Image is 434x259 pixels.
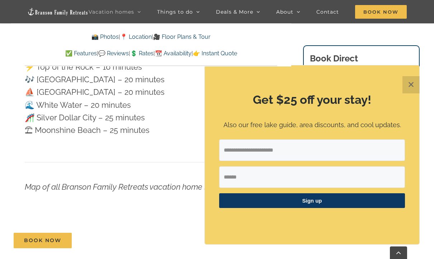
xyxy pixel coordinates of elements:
[25,49,277,58] p: | | | |
[276,9,293,14] span: About
[355,5,407,19] span: Book Now
[219,217,405,225] p: ​
[24,237,61,244] span: Book Now
[89,9,134,14] span: Vacation homes
[193,50,237,57] a: 👉 Instant Quote
[25,32,277,42] p: | |
[216,9,253,14] span: Deals & More
[25,182,237,191] em: Map of all Branson Family Retreats vacation home locations
[14,233,72,248] a: Book Now
[153,33,211,40] a: 🎥 Floor Plans & Tour
[155,50,192,57] a: 📆 Availability
[98,50,129,57] a: 💬 Reviews
[120,33,152,40] a: 📍 Location
[316,9,339,14] span: Contact
[310,52,413,65] h3: Book Direct
[219,139,405,161] input: Email Address
[91,33,119,40] a: 📸 Photos
[25,10,277,137] p: 🚤 Public boat ramp – 5 minutes ⛲️ Branson Landing – 5 minutes 🎭 Shows and shopping – 5 to 25 minu...
[402,76,420,93] button: Close
[219,120,405,130] p: Also our free lake guide, area discounts, and cool updates.
[65,50,97,57] a: ✅ Features
[157,9,193,14] span: Things to do
[130,50,154,57] a: 💲 Rates
[219,92,405,108] h2: Get $25 off your stay!
[219,193,405,208] button: Sign up
[27,8,88,16] img: Branson Family Retreats Logo
[219,166,405,188] input: First Name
